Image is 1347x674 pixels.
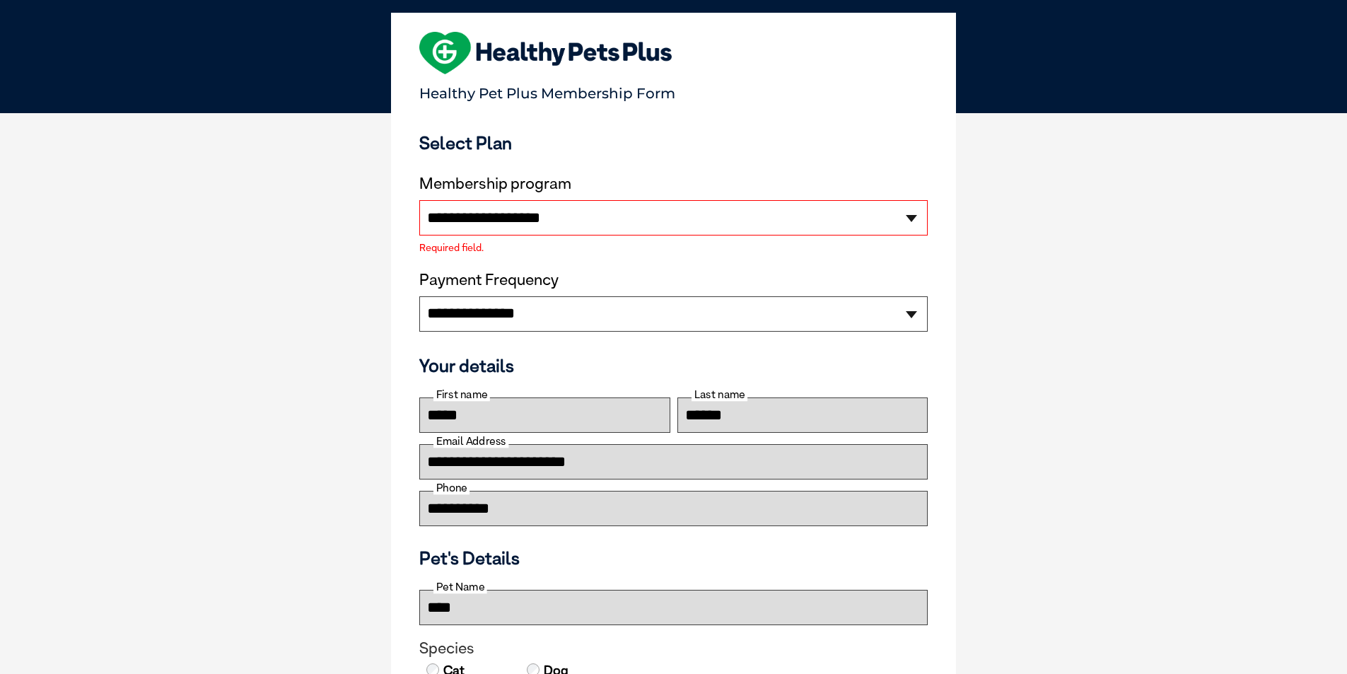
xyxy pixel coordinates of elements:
[419,132,928,153] h3: Select Plan
[414,547,933,569] h3: Pet's Details
[433,435,508,448] label: Email Address
[419,243,928,252] label: Required field.
[419,639,928,658] legend: Species
[433,482,470,494] label: Phone
[419,32,672,74] img: heart-shape-hpp-logo-large.png
[419,271,559,289] label: Payment Frequency
[692,388,747,401] label: Last name
[433,388,490,401] label: First name
[419,355,928,376] h3: Your details
[419,79,928,102] p: Healthy Pet Plus Membership Form
[419,175,928,193] label: Membership program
